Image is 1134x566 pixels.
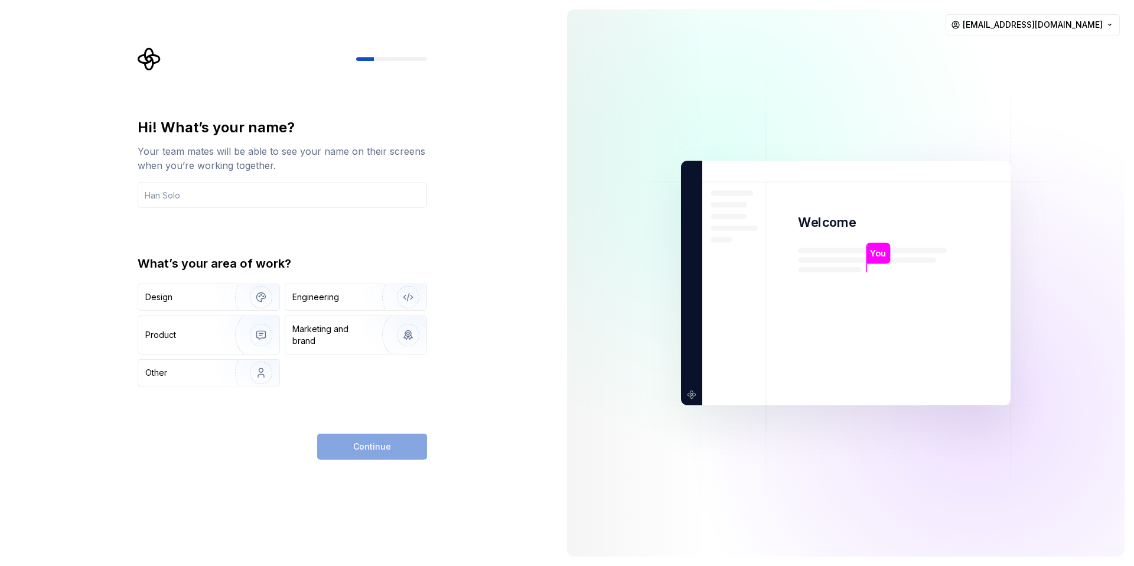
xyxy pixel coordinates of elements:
[145,367,167,379] div: Other
[870,247,886,260] p: You
[138,118,427,137] div: Hi! What’s your name?
[145,329,176,341] div: Product
[963,19,1103,31] span: [EMAIL_ADDRESS][DOMAIN_NAME]
[292,323,372,347] div: Marketing and brand
[145,291,172,303] div: Design
[138,47,161,71] svg: Supernova Logo
[292,291,339,303] div: Engineering
[946,14,1120,35] button: [EMAIL_ADDRESS][DOMAIN_NAME]
[798,214,856,231] p: Welcome
[138,182,427,208] input: Han Solo
[138,255,427,272] div: What’s your area of work?
[138,144,427,173] div: Your team mates will be able to see your name on their screens when you’re working together.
